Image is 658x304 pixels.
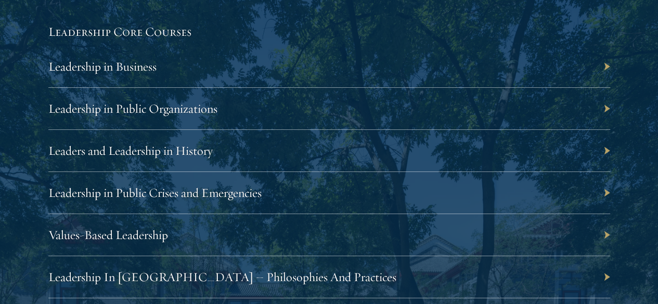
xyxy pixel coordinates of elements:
[48,269,396,285] a: Leadership In [GEOGRAPHIC_DATA] – Philosophies And Practices
[48,101,217,116] a: Leadership in Public Organizations
[48,23,610,41] h5: Leadership Core Courses
[48,143,213,158] a: Leaders and Leadership in History
[48,227,168,243] a: Values-Based Leadership
[48,59,157,74] a: Leadership in Business
[48,185,262,201] a: Leadership in Public Crises and Emergencies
